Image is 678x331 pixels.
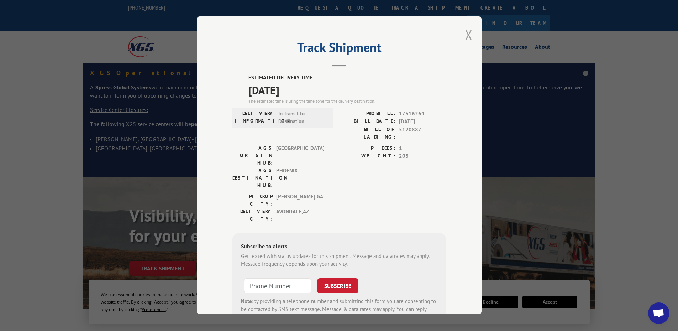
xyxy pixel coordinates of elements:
[339,110,395,118] label: PROBILL:
[399,118,446,126] span: [DATE]
[244,278,311,293] input: Phone Number
[276,144,324,167] span: [GEOGRAPHIC_DATA]
[339,126,395,141] label: BILL OF LADING:
[276,167,324,189] span: PHOENIX
[241,252,437,268] div: Get texted with status updates for this shipment. Message and data rates may apply. Message frequ...
[399,126,446,141] span: 5120887
[276,193,324,208] span: [PERSON_NAME] , GA
[248,74,446,82] label: ESTIMATED DELIVERY TIME:
[241,298,253,305] strong: Note:
[248,82,446,98] span: [DATE]
[339,144,395,152] label: PIECES:
[339,118,395,126] label: BILL DATE:
[248,98,446,104] div: The estimated time is using the time zone for the delivery destination.
[317,278,358,293] button: SUBSCRIBE
[465,25,473,44] button: Close modal
[648,302,669,324] a: Open chat
[232,167,273,189] label: XGS DESTINATION HUB:
[339,152,395,161] label: WEIGHT:
[399,110,446,118] span: 17516264
[232,208,273,223] label: DELIVERY CITY:
[399,152,446,161] span: 205
[276,208,324,223] span: AVONDALE , AZ
[278,110,326,126] span: In Transit to Destination
[232,144,273,167] label: XGS ORIGIN HUB:
[241,242,437,252] div: Subscribe to alerts
[235,110,275,126] label: DELIVERY INFORMATION:
[241,298,437,322] div: by providing a telephone number and submitting this form you are consenting to be contacted by SM...
[232,42,446,56] h2: Track Shipment
[399,144,446,152] span: 1
[232,193,273,208] label: PICKUP CITY:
